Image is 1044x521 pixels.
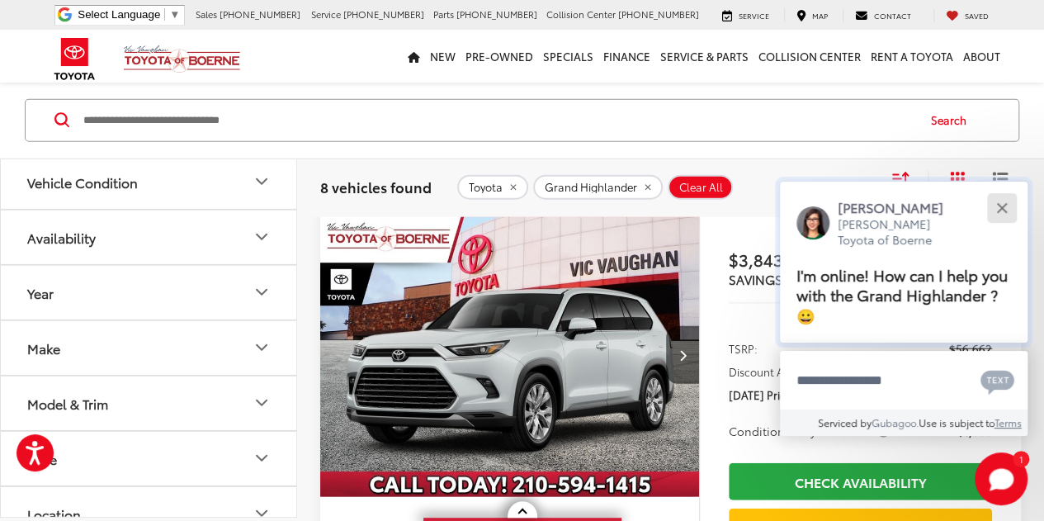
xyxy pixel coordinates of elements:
[796,264,1008,327] span: I'm online! How can I help you with the Grand Highlander ? 😀
[729,386,795,403] span: [DATE] Price:
[980,170,1021,203] button: List View
[320,176,432,196] span: 8 vehicles found
[169,8,180,21] span: ▼
[958,30,1005,83] a: About
[78,8,180,21] a: Select Language​
[933,9,1001,22] a: My Saved Vehicles
[729,423,893,439] span: Conditional Toyota Offers
[538,30,598,83] a: Specials
[1,154,298,208] button: Vehicle ConditionVehicle Condition
[980,368,1014,395] svg: Text
[976,362,1019,399] button: Chat with SMS
[533,175,663,200] button: remove Grand%20Highlander
[469,181,503,194] span: Toyota
[461,30,538,83] a: Pre-Owned
[883,170,928,203] button: Select sort value
[668,175,733,200] button: Clear All
[27,505,81,521] div: Location
[784,9,840,22] a: Map
[753,30,866,83] a: Collision Center
[598,30,655,83] a: Finance
[1,431,298,485] button: PricePrice
[546,7,616,21] span: Collision Center
[1,320,298,374] button: MakeMake
[1,265,298,319] button: YearYear
[1018,455,1023,462] span: 1
[729,270,782,288] span: SAVINGS
[866,30,958,83] a: Rent a Toyota
[1,376,298,429] button: Model & TrimModel & Trim
[919,415,994,429] span: Use is subject to
[780,351,1027,410] textarea: Type your message
[164,8,165,21] span: ​
[679,181,723,194] span: Clear All
[739,10,769,21] span: Service
[78,8,160,21] span: Select Language
[618,7,699,21] span: [PHONE_NUMBER]
[812,10,828,21] span: Map
[319,212,701,497] div: 2025 Toyota Grand Highlander Limited 0
[729,363,821,380] span: Discount Amount:
[655,30,753,83] a: Service & Parts: Opens in a new tab
[252,337,272,357] div: Make
[818,415,872,429] span: Serviced by
[975,452,1027,505] button: Toggle Chat Window
[1,210,298,263] button: AvailabilityAvailability
[729,423,895,439] button: Conditional Toyota Offers
[456,7,537,21] span: [PHONE_NUMBER]
[82,100,915,140] input: Search by Make, Model, or Keyword
[975,452,1027,505] svg: Start Chat
[403,30,425,83] a: Home
[252,392,272,412] div: Model & Trim
[311,7,341,21] span: Service
[874,10,911,21] span: Contact
[196,7,217,21] span: Sales
[457,175,528,200] button: remove Toyota
[425,30,461,83] a: New
[123,45,241,73] img: Vic Vaughan Toyota of Boerne
[666,326,699,384] button: Next image
[838,216,960,249] p: [PERSON_NAME] Toyota of Boerne
[252,226,272,246] div: Availability
[252,171,272,191] div: Vehicle Condition
[319,212,701,497] a: 2025 Toyota Grand Highlander Limited FWD2025 Toyota Grand Highlander Limited FWD2025 Toyota Grand...
[994,415,1022,429] a: Terms
[780,182,1027,436] div: Close[PERSON_NAME][PERSON_NAME] Toyota of BoerneI'm online! How can I help you with the Grand Hig...
[27,395,108,410] div: Model & Trim
[343,7,424,21] span: [PHONE_NUMBER]
[843,9,924,22] a: Contact
[710,9,782,22] a: Service
[27,284,54,300] div: Year
[319,212,701,498] img: 2025 Toyota Grand Highlander Limited FWD
[433,7,454,21] span: Parts
[27,173,138,189] div: Vehicle Condition
[44,32,106,86] img: Toyota
[915,99,990,140] button: Search
[545,181,637,194] span: Grand Highlander
[252,282,272,301] div: Year
[27,229,96,244] div: Availability
[729,463,992,500] a: Check Availability
[729,340,758,357] span: TSRP:
[729,247,861,272] span: $3,843
[872,415,919,429] a: Gubagoo.
[220,7,300,21] span: [PHONE_NUMBER]
[928,170,980,203] button: Grid View
[252,448,272,467] div: Price
[984,190,1019,225] button: Close
[27,339,60,355] div: Make
[838,198,960,216] p: [PERSON_NAME]
[965,10,989,21] span: Saved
